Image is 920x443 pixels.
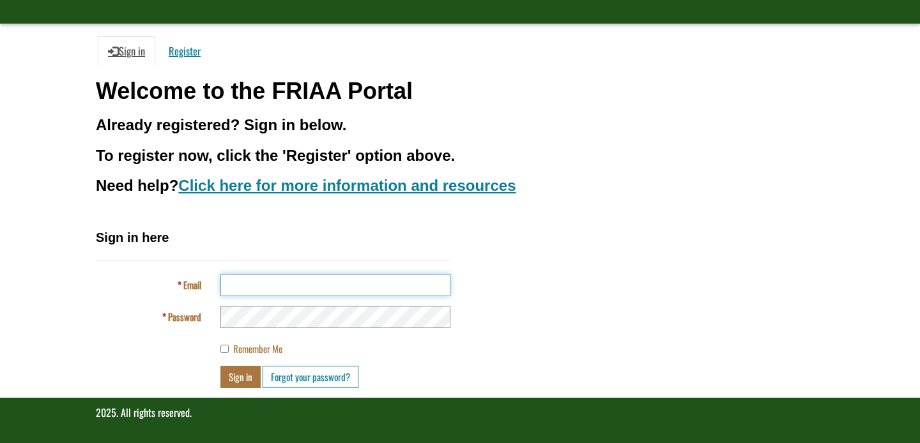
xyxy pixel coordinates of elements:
[96,117,824,133] h3: Already registered? Sign in below.
[233,342,282,356] span: Remember Me
[220,366,261,388] button: Sign in
[183,278,201,292] span: Email
[98,36,155,66] a: Sign in
[96,79,824,104] h1: Welcome to the FRIAA Portal
[96,177,824,194] h3: Need help?
[116,405,192,420] span: . All rights reserved.
[263,366,358,388] a: Forgot your password?
[158,36,211,66] a: Register
[96,230,169,244] span: Sign in here
[178,177,516,194] a: Click here for more information and resources
[96,405,824,420] p: 2025
[220,345,229,353] input: Remember Me
[168,310,201,324] span: Password
[96,147,824,164] h3: To register now, click the 'Register' option above.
